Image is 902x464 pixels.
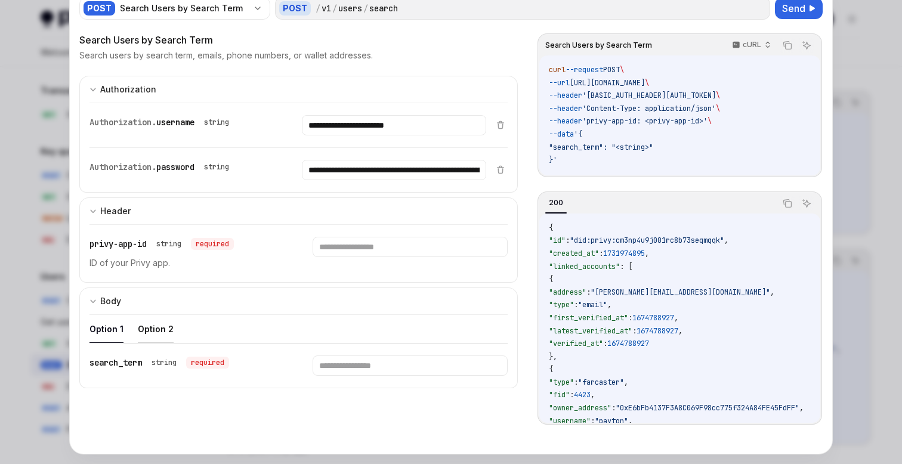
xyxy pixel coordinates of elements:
[89,355,229,370] div: search_term
[708,116,712,126] span: \
[549,339,603,348] span: "verified_at"
[616,403,799,413] span: "0xE6bFb4137F3A8C069F98cc775f324A84FE45FdFF"
[79,197,518,224] button: expand input section
[582,91,716,100] span: '[BASIC_AUTH_HEADER][AUTH_TOKEN]
[780,196,795,211] button: Copy the contents from the code block
[549,390,570,400] span: "fid"
[632,313,674,323] span: 1674788927
[582,116,708,126] span: 'privy-app-id: <privy-app-id>'
[591,390,595,400] span: ,
[607,339,649,348] span: 1674788927
[574,378,578,387] span: :
[316,2,320,14] div: /
[570,390,574,400] span: :
[549,300,574,310] span: "type"
[89,357,142,368] span: search_term
[79,287,518,314] button: expand input section
[363,2,368,14] div: /
[782,1,805,16] span: Send
[611,403,616,413] span: :
[369,2,398,14] div: search
[725,35,776,55] button: cURL
[79,76,518,103] button: expand input section
[574,300,578,310] span: :
[549,116,582,126] span: --header
[89,239,147,249] span: privy-app-id
[591,416,595,426] span: :
[79,50,373,61] p: Search users by search term, emails, phone numbers, or wallet addresses.
[603,249,645,258] span: 1731974895
[770,287,774,297] span: ,
[549,262,620,271] span: "linked_accounts"
[338,2,362,14] div: users
[591,287,770,297] span: "[PERSON_NAME][EMAIL_ADDRESS][DOMAIN_NAME]"
[620,65,624,75] span: \
[545,41,652,50] span: Search Users by Search Term
[595,416,628,426] span: "payton"
[186,357,229,369] div: required
[645,249,649,258] span: ,
[603,65,620,75] span: POST
[89,237,234,251] div: privy-app-id
[549,65,566,75] span: curl
[570,78,645,88] span: [URL][DOMAIN_NAME]
[632,326,637,336] span: :
[628,313,632,323] span: :
[549,129,574,139] span: --data
[599,249,603,258] span: :
[156,117,194,128] span: username
[566,65,603,75] span: --request
[586,287,591,297] span: :
[624,378,628,387] span: ,
[549,274,553,284] span: {
[716,91,720,100] span: \
[138,315,174,343] button: Option 2
[549,378,574,387] span: "type"
[89,256,284,270] p: ID of your Privy app.
[120,2,248,14] div: Search Users by Search Term
[191,238,234,250] div: required
[89,117,156,128] span: Authorization.
[100,82,156,97] div: Authorization
[279,1,311,16] div: POST
[549,104,582,113] span: --header
[549,78,570,88] span: --url
[100,294,121,308] div: Body
[637,326,678,336] span: 1674788927
[799,403,804,413] span: ,
[570,236,724,245] span: "did:privy:cm3np4u9j001rc8b73seqmqqk"
[578,300,607,310] span: "email"
[322,2,331,14] div: v1
[578,378,624,387] span: "farcaster"
[89,162,156,172] span: Authorization.
[674,313,678,323] span: ,
[549,326,632,336] span: "latest_verified_at"
[628,416,632,426] span: ,
[549,352,557,361] span: },
[89,315,123,343] button: Option 1
[89,115,234,129] div: Authorization.username
[549,364,553,374] span: {
[574,129,582,139] span: '{
[549,313,628,323] span: "first_verified_at"
[607,300,611,310] span: ,
[620,262,632,271] span: : [
[566,236,570,245] span: :
[549,91,582,100] span: --header
[645,78,649,88] span: \
[799,38,814,53] button: Ask AI
[574,390,591,400] span: 4423
[545,196,567,210] div: 200
[716,104,720,113] span: \
[743,40,761,50] p: cURL
[603,339,607,348] span: :
[100,204,131,218] div: Header
[549,236,566,245] span: "id"
[156,162,194,172] span: password
[780,38,795,53] button: Copy the contents from the code block
[549,287,586,297] span: "address"
[678,326,682,336] span: ,
[549,155,557,165] span: }'
[84,1,115,16] div: POST
[549,223,553,233] span: {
